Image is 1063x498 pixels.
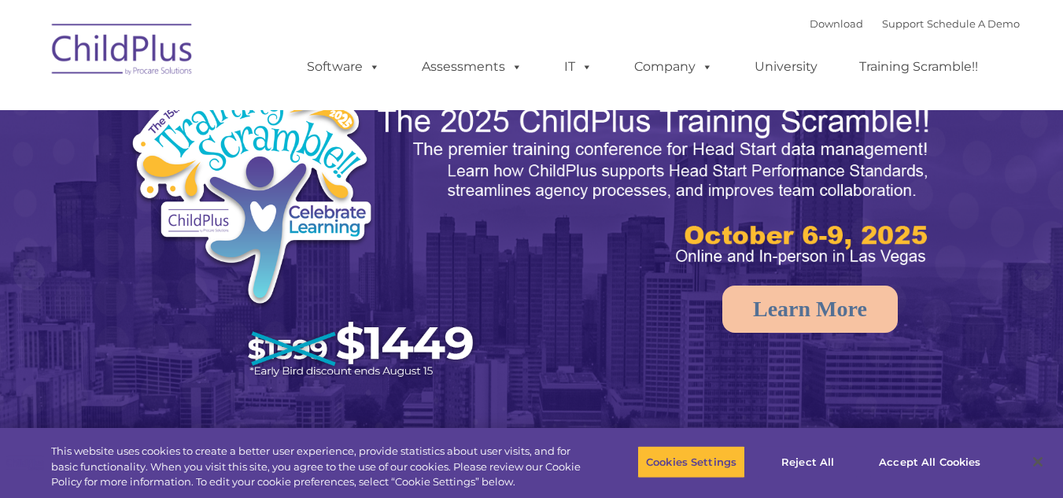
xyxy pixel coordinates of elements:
[51,444,585,490] div: This website uses cookies to create a better user experience, provide statistics about user visit...
[722,286,898,333] a: Learn More
[843,51,994,83] a: Training Scramble!!
[1021,445,1055,479] button: Close
[44,13,201,91] img: ChildPlus by Procare Solutions
[810,17,1020,30] font: |
[870,445,989,478] button: Accept All Cookies
[927,17,1020,30] a: Schedule A Demo
[406,51,538,83] a: Assessments
[548,51,608,83] a: IT
[291,51,396,83] a: Software
[739,51,833,83] a: University
[810,17,863,30] a: Download
[758,445,857,478] button: Reject All
[882,17,924,30] a: Support
[618,51,729,83] a: Company
[219,168,286,180] span: Phone number
[637,445,745,478] button: Cookies Settings
[219,104,267,116] span: Last name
